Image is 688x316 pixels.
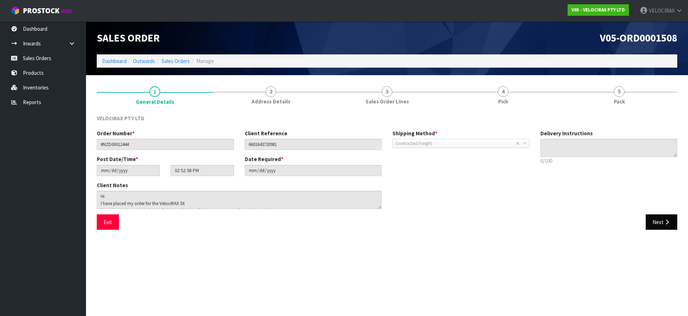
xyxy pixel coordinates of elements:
label: Client Reference [245,130,287,137]
a: Outwards [133,58,155,64]
span: 2 [266,86,276,97]
span: VELOCIRAX [649,7,675,14]
span: 4 [498,86,508,97]
button: Exit [97,214,119,230]
span: Sales Order Lines [365,98,409,105]
label: Shipping Method [392,130,438,137]
label: Date Required [245,155,283,163]
span: 1 [149,86,160,97]
span: General Details [136,98,174,106]
input: Order Number [97,139,234,150]
span: General Details [97,109,677,235]
small: WMS [61,8,72,15]
label: Order Number [97,130,135,137]
span: Manage [196,58,214,64]
span: V05-ORD0001508 [600,31,677,44]
span: Address Details [252,98,290,105]
span: 5 [614,86,625,97]
span: Sales Order [97,31,160,44]
span: ProStock [23,6,59,15]
label: Delivery Instructions [540,130,593,137]
span: Pick [498,98,508,105]
label: Post Date/Time [97,155,138,163]
input: Client Reference [245,139,382,150]
span: Pack [614,98,625,105]
span: VELOCIRAX PTY LTD [97,115,144,122]
span: 3 [382,86,392,97]
strong: V05 - VELOCIRAX PTY LTD [572,7,625,13]
a: Dashboard [102,58,126,64]
p: 0/100 [540,157,678,165]
a: Sales Orders [162,58,190,64]
button: Next [646,214,677,230]
img: cube-alt.png [11,6,20,15]
span: Contracted Freight [396,139,516,148]
label: Client Notes [97,181,128,189]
